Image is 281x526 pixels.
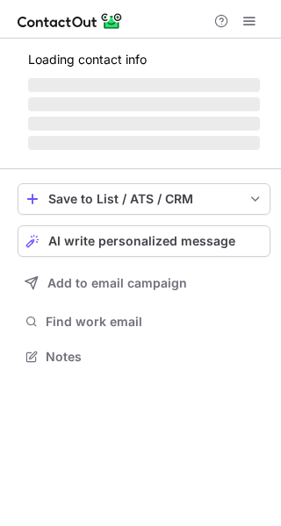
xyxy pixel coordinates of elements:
span: Notes [46,349,263,365]
span: Add to email campaign [47,276,187,290]
p: Loading contact info [28,53,260,67]
div: Save to List / ATS / CRM [48,192,240,206]
span: ‌ [28,136,260,150]
span: Find work email [46,314,263,330]
button: Add to email campaign [18,267,270,299]
img: ContactOut v5.3.10 [18,11,123,32]
span: ‌ [28,78,260,92]
span: AI write personalized message [48,234,235,248]
span: ‌ [28,97,260,111]
button: Find work email [18,309,270,334]
span: ‌ [28,117,260,131]
button: Notes [18,345,270,369]
button: save-profile-one-click [18,183,270,215]
button: AI write personalized message [18,225,270,257]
